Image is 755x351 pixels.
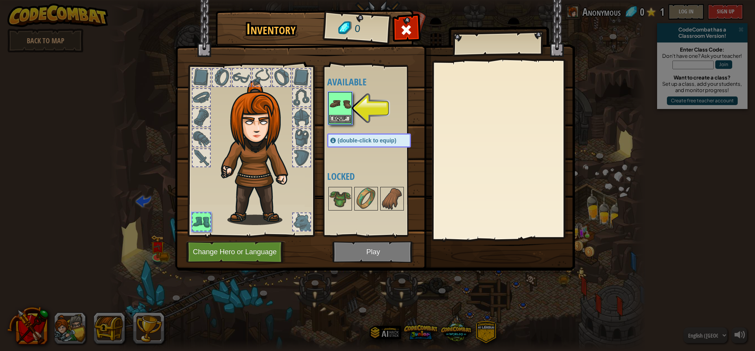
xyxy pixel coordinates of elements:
span: (double-click to equip) [338,137,396,144]
img: portrait.png [381,188,403,210]
button: Change Hero or Language [186,241,286,263]
h4: Available [327,77,427,87]
span: 0 [354,22,361,36]
img: portrait.png [355,188,377,210]
img: portrait.png [329,93,351,115]
img: portrait.png [329,188,351,210]
h1: Inventory [221,21,321,37]
h4: Locked [327,171,427,181]
button: Equip [329,115,351,123]
img: hair_f2.png [217,80,302,225]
